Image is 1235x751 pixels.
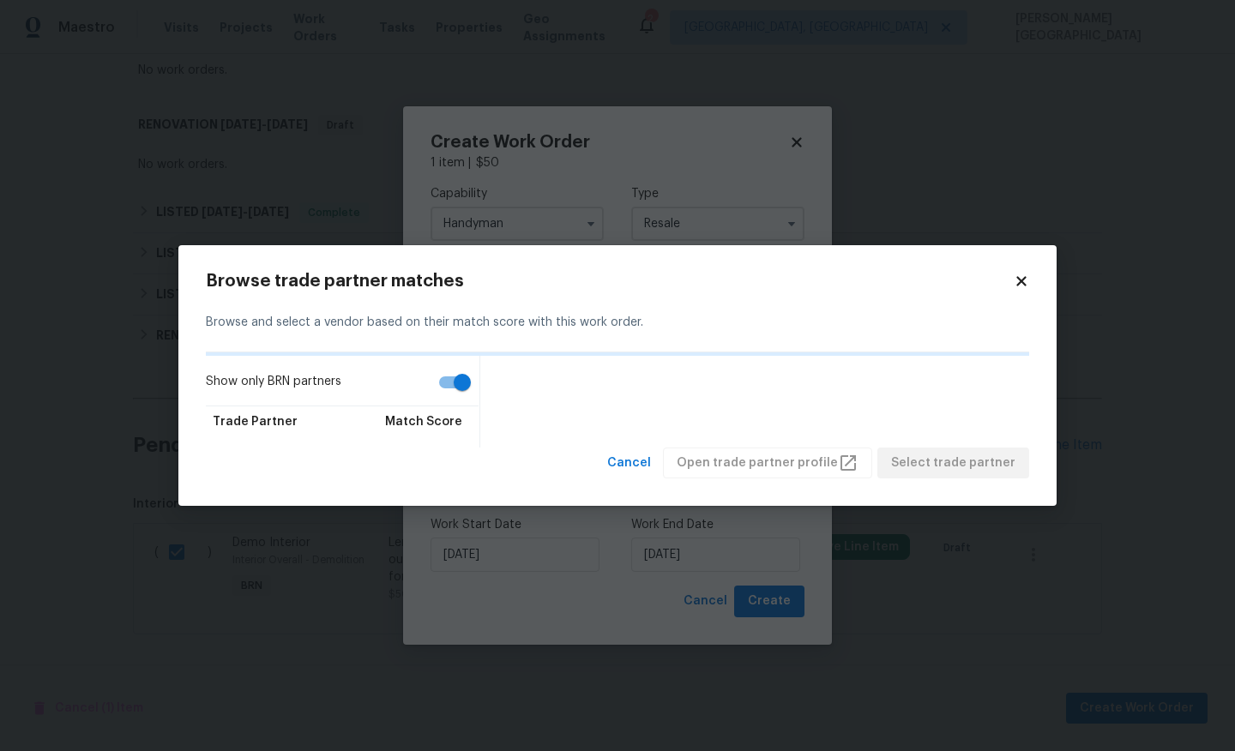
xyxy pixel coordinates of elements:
[600,448,658,479] button: Cancel
[213,413,298,430] span: Trade Partner
[607,453,651,474] span: Cancel
[206,373,341,391] span: Show only BRN partners
[385,413,462,430] span: Match Score
[206,273,1014,290] h2: Browse trade partner matches
[206,293,1029,352] div: Browse and select a vendor based on their match score with this work order.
